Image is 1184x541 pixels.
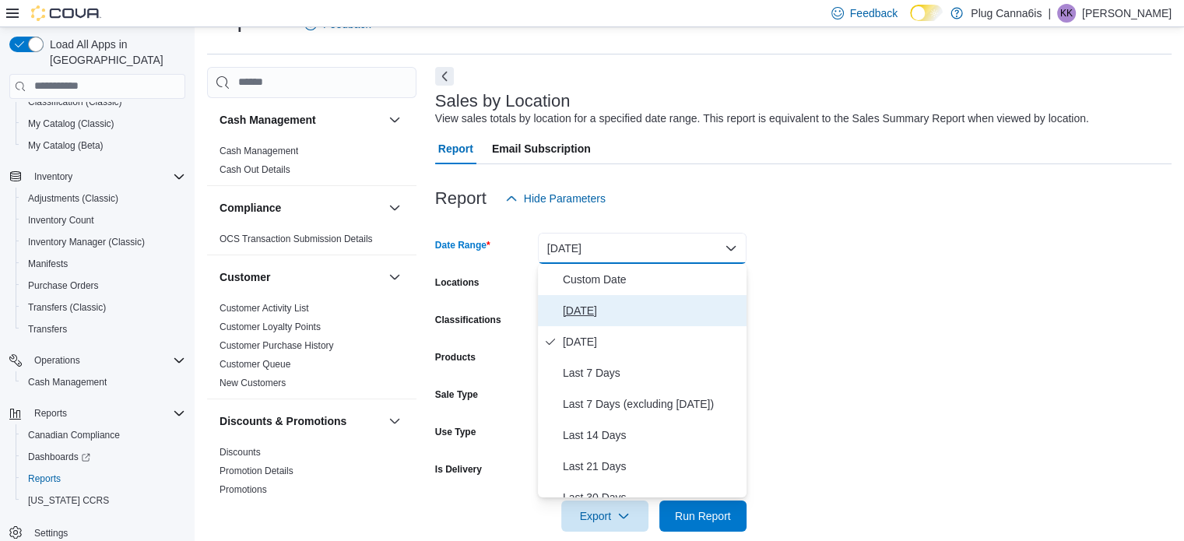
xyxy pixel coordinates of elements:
p: [PERSON_NAME] [1082,4,1172,23]
span: Promotions [220,483,267,496]
h3: Compliance [220,200,281,216]
input: Dark Mode [910,5,943,21]
a: Promotions [220,484,267,495]
span: Last 7 Days [563,364,740,382]
label: Locations [435,276,480,289]
span: Canadian Compliance [22,426,185,444]
label: Date Range [435,239,490,251]
a: Manifests [22,255,74,273]
button: Discounts & Promotions [220,413,382,429]
span: Reports [22,469,185,488]
span: Export [571,501,639,532]
button: Inventory [3,166,191,188]
h3: Report [435,189,487,208]
button: Hide Parameters [499,183,612,214]
a: Cash Management [220,146,298,156]
span: [DATE] [563,332,740,351]
span: Inventory Manager (Classic) [22,233,185,251]
a: Discounts [220,447,261,458]
button: Next [435,67,454,86]
span: My Catalog (Beta) [28,139,104,152]
span: Purchase Orders [22,276,185,295]
a: Canadian Compliance [22,426,126,444]
span: Customer Activity List [220,302,309,314]
a: Adjustments (Classic) [22,189,125,208]
span: Cash Management [28,376,107,388]
button: My Catalog (Classic) [16,113,191,135]
button: Inventory Manager (Classic) [16,231,191,253]
span: Report [438,133,473,164]
div: View sales totals by location for a specified date range. This report is equivalent to the Sales ... [435,111,1089,127]
span: Adjustments (Classic) [22,189,185,208]
span: Dashboards [28,451,90,463]
label: Is Delivery [435,463,482,476]
span: Last 21 Days [563,457,740,476]
button: Adjustments (Classic) [16,188,191,209]
button: Transfers [16,318,191,340]
label: Sale Type [435,388,478,401]
button: Customer [385,268,404,286]
span: Inventory Count [28,214,94,227]
h3: Customer [220,269,270,285]
button: Cash Management [220,112,382,128]
span: Reports [34,407,67,420]
span: Custom Date [563,270,740,289]
button: Canadian Compliance [16,424,191,446]
a: Transfers (Classic) [22,298,112,317]
span: Classification (Classic) [22,93,185,111]
button: Operations [3,350,191,371]
a: Customer Activity List [220,303,309,314]
a: Customer Queue [220,359,290,370]
a: Promotion Details [220,465,293,476]
div: Cash Management [207,142,416,185]
span: OCS Transaction Submission Details [220,233,373,245]
span: My Catalog (Classic) [28,118,114,130]
span: Settings [34,527,68,539]
span: Adjustments (Classic) [28,192,118,205]
span: Transfers [28,323,67,335]
button: Compliance [220,200,382,216]
span: Operations [28,351,185,370]
button: Inventory [28,167,79,186]
h3: Cash Management [220,112,316,128]
button: Compliance [385,198,404,217]
span: Email Subscription [492,133,591,164]
span: Promotion Details [220,465,293,477]
a: Cash Out Details [220,164,290,175]
a: My Catalog (Beta) [22,136,110,155]
button: Operations [28,351,86,370]
button: Inventory Count [16,209,191,231]
span: Cash Management [22,373,185,392]
div: Select listbox [538,264,747,497]
p: Plug Canna6is [971,4,1042,23]
span: Hide Parameters [524,191,606,206]
span: Manifests [22,255,185,273]
button: Reports [3,402,191,424]
h3: Discounts & Promotions [220,413,346,429]
span: Canadian Compliance [28,429,120,441]
span: [US_STATE] CCRS [28,494,109,507]
span: Inventory [34,170,72,183]
a: OCS Transaction Submission Details [220,234,373,244]
span: Cash Management [220,145,298,157]
span: Last 30 Days [563,488,740,507]
a: Classification (Classic) [22,93,128,111]
span: Last 7 Days (excluding [DATE]) [563,395,740,413]
span: Inventory [28,167,185,186]
span: Reports [28,404,185,423]
button: [US_STATE] CCRS [16,490,191,511]
button: Transfers (Classic) [16,297,191,318]
span: Purchase Orders [28,279,99,292]
span: Customer Purchase History [220,339,334,352]
span: My Catalog (Classic) [22,114,185,133]
img: Cova [31,5,101,21]
span: Reports [28,472,61,485]
span: Classification (Classic) [28,96,122,108]
span: Washington CCRS [22,491,185,510]
span: Dark Mode [910,21,911,22]
a: New Customers [220,378,286,388]
span: Transfers [22,320,185,339]
span: Inventory Count [22,211,185,230]
a: Cash Management [22,373,113,392]
button: Classification (Classic) [16,91,191,113]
